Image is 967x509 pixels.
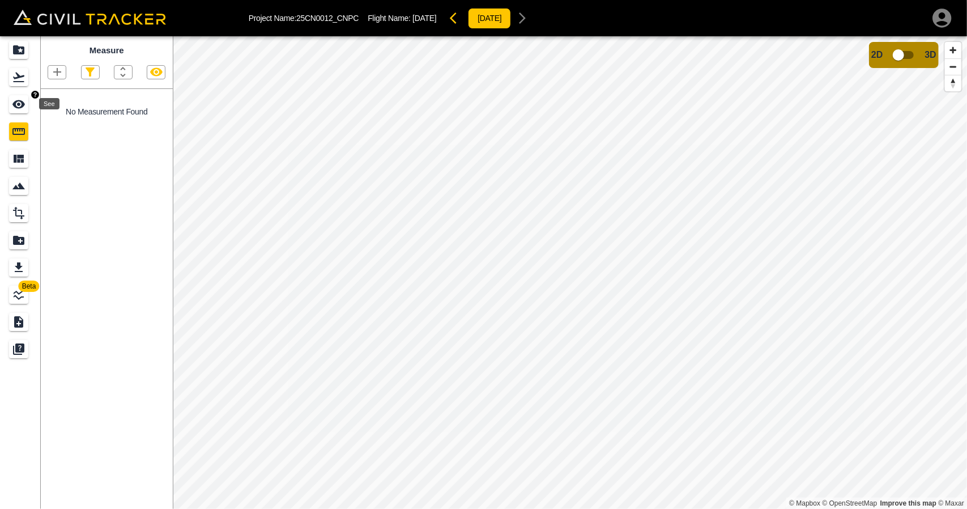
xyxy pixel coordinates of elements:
[945,42,961,58] button: Zoom in
[468,8,511,29] button: [DATE]
[938,499,964,507] a: Maxar
[925,50,936,60] span: 3D
[14,10,166,26] img: Civil Tracker
[945,75,961,91] button: Reset bearing to north
[249,14,359,23] p: Project Name: 25CN0012_CNPC
[39,98,59,109] div: See
[173,36,967,509] canvas: Map
[945,58,961,75] button: Zoom out
[412,14,436,23] span: [DATE]
[823,499,877,507] a: OpenStreetMap
[368,14,436,23] p: Flight Name:
[880,499,936,507] a: Map feedback
[789,499,820,507] a: Mapbox
[871,50,883,60] span: 2D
